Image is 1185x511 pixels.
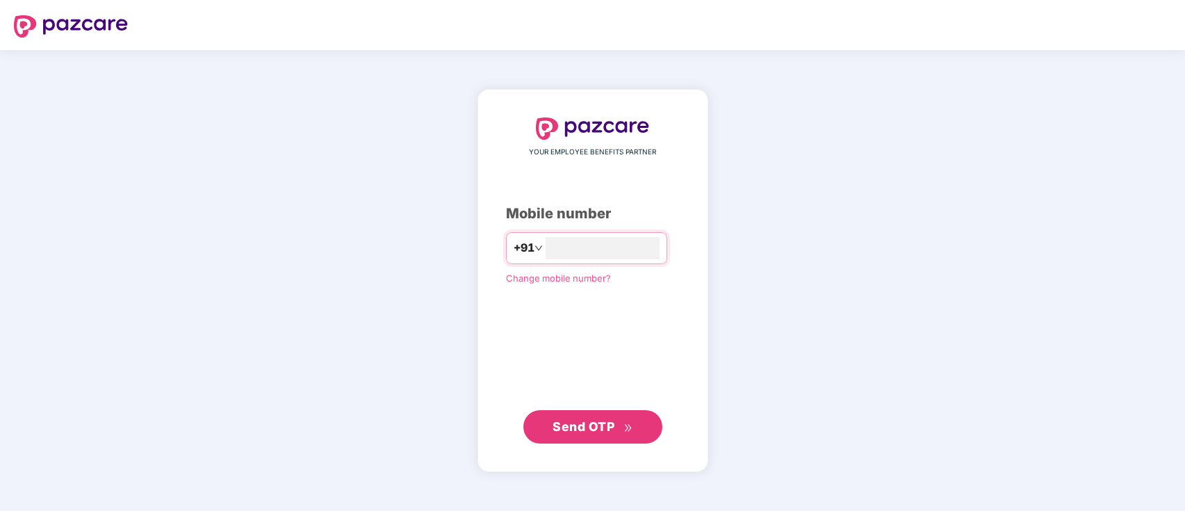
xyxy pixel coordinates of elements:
[536,117,650,140] img: logo
[506,203,680,225] div: Mobile number
[529,147,656,158] span: YOUR EMPLOYEE BENEFITS PARTNER
[523,410,662,444] button: Send OTPdouble-right
[553,419,614,434] span: Send OTP
[506,273,611,284] a: Change mobile number?
[514,239,534,257] span: +91
[14,15,128,38] img: logo
[534,244,543,252] span: down
[623,423,632,432] span: double-right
